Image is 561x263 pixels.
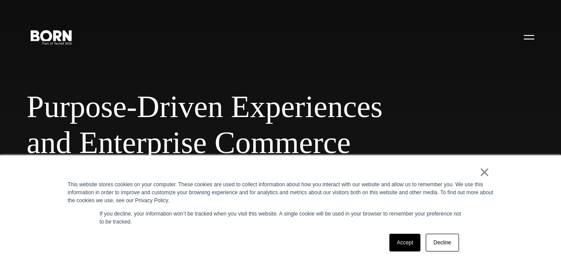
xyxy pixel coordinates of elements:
span: and Enterprise Commerce [27,125,399,161]
div: This website stores cookies on your computer. These cookies are used to collect information about... [68,181,494,204]
p: If you decline, your information won’t be tracked when you visit this website. A single cookie wi... [100,210,462,226]
a: × [479,168,490,176]
span: Purpose-Driven Experiences [27,89,399,125]
a: Decline [426,234,459,251]
button: Open [518,27,540,46]
a: Accept [389,234,421,251]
